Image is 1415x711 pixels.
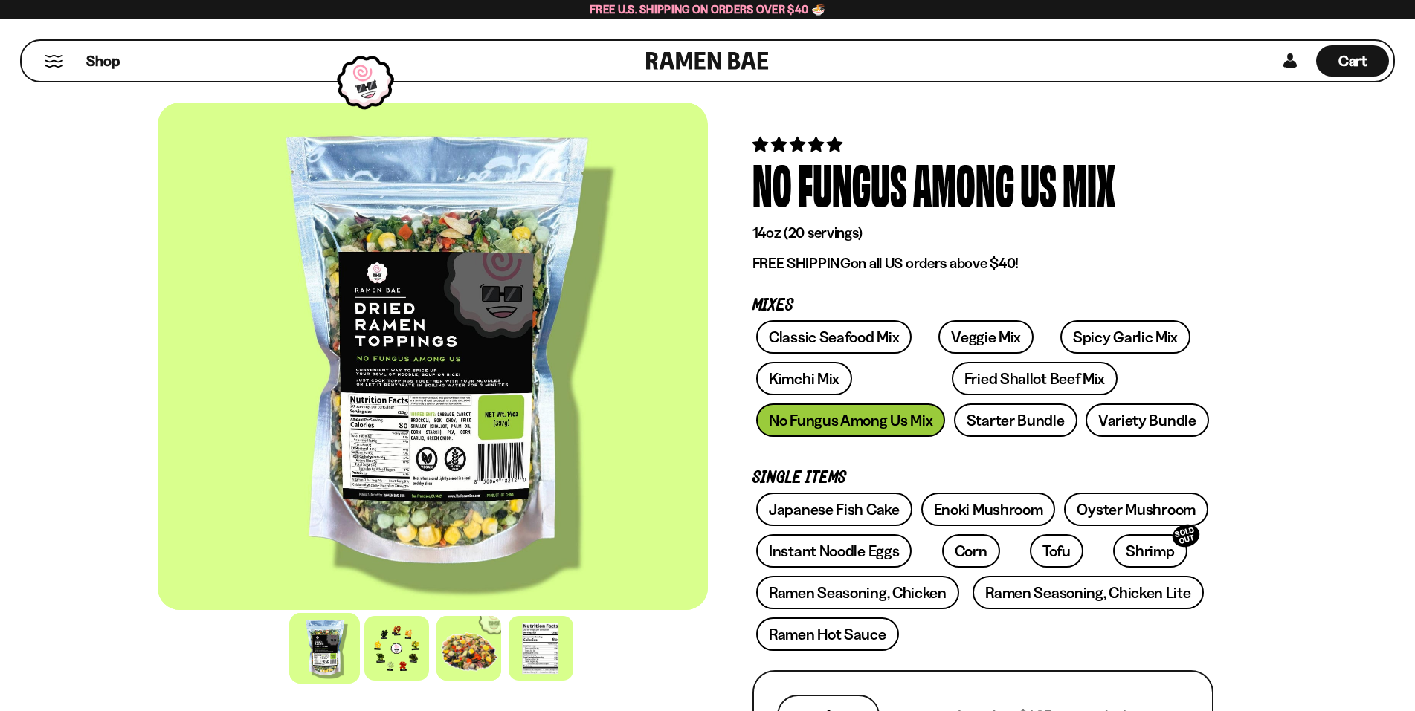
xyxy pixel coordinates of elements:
[1064,493,1208,526] a: Oyster Mushroom
[1020,155,1057,211] div: Us
[752,135,845,154] span: 5.00 stars
[938,320,1034,354] a: Veggie Mix
[973,576,1203,609] a: Ramen Seasoning, Chicken Lite
[752,155,792,211] div: No
[44,55,64,68] button: Mobile Menu Trigger
[756,617,899,651] a: Ramen Hot Sauce
[921,493,1056,526] a: Enoki Mushroom
[1030,534,1083,568] a: Tofu
[798,155,907,211] div: Fungus
[756,576,959,609] a: Ramen Seasoning, Chicken
[954,403,1077,437] a: Starter Bundle
[1170,522,1202,551] div: SOLD OUT
[1113,534,1187,568] a: ShrimpSOLD OUT
[756,534,912,568] a: Instant Noodle Eggs
[752,471,1213,485] p: Single Items
[752,299,1213,313] p: Mixes
[756,493,912,526] a: Japanese Fish Cake
[1086,403,1209,437] a: Variety Bundle
[752,224,1213,242] p: 14oz (20 servings)
[590,2,825,16] span: Free U.S. Shipping on Orders over $40 🍜
[1060,320,1190,354] a: Spicy Garlic Mix
[756,320,912,354] a: Classic Seafood Mix
[952,362,1118,395] a: Fried Shallot Beef Mix
[942,534,1000,568] a: Corn
[86,51,120,71] span: Shop
[752,254,1213,273] p: on all US orders above $40!
[756,362,852,395] a: Kimchi Mix
[86,45,120,77] a: Shop
[1063,155,1115,211] div: Mix
[913,155,1014,211] div: Among
[752,254,851,272] strong: FREE SHIPPING
[1316,41,1389,81] div: Cart
[1338,52,1367,70] span: Cart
